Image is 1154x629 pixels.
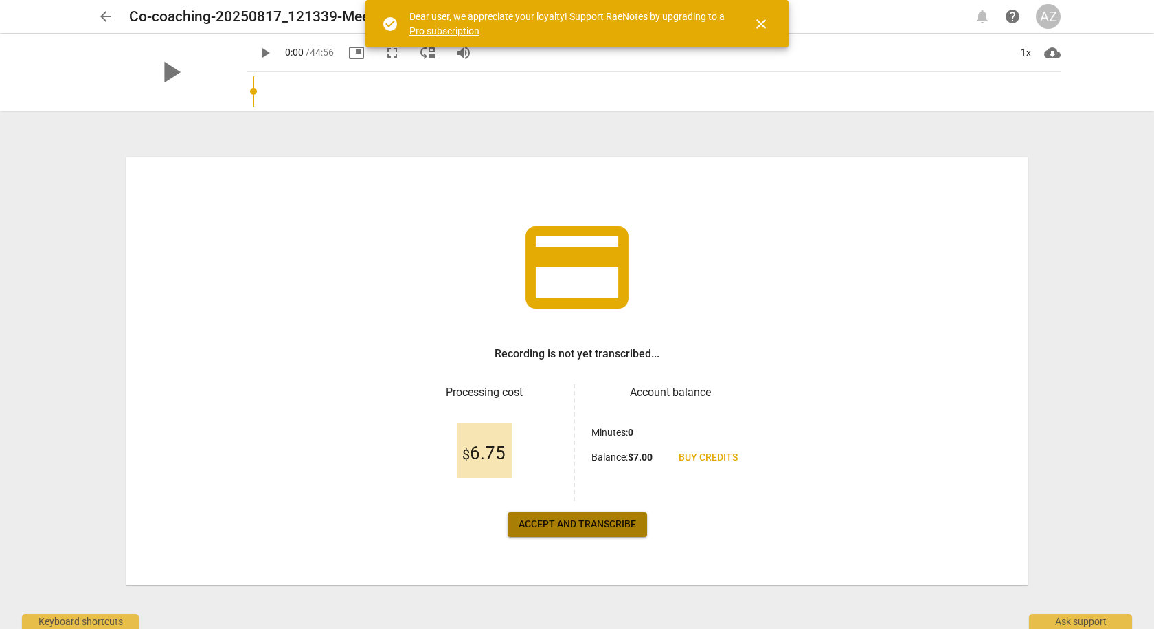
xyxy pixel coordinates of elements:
[462,443,506,464] span: 6.75
[416,41,440,65] button: View player as separate pane
[382,16,398,32] span: check_circle
[519,518,636,531] span: Accept and transcribe
[1000,4,1025,29] a: Help
[451,41,476,65] button: Volume
[591,384,749,401] h3: Account balance
[628,452,653,463] b: $ 7.00
[129,8,463,25] h2: Co-coaching-20250817_121339-Meeting Recording
[348,45,365,61] span: picture_in_picture
[306,47,334,58] span: / 44:56
[380,41,405,65] button: Fullscreen
[508,512,647,537] button: Accept and transcribe
[679,451,738,465] span: Buy credits
[591,426,633,440] p: Minutes :
[495,346,659,362] h3: Recording is not yet transcribed...
[98,8,114,25] span: arrow_back
[405,384,563,401] h3: Processing cost
[22,614,139,629] div: Keyboard shortcuts
[455,45,472,61] span: volume_up
[628,427,633,438] b: 0
[409,25,479,36] a: Pro subscription
[384,45,400,61] span: fullscreen
[152,54,188,90] span: play_arrow
[462,446,470,463] span: $
[285,47,304,58] span: 0:00
[409,10,728,38] div: Dear user, we appreciate your loyalty! Support RaeNotes by upgrading to a
[668,445,749,470] a: Buy credits
[591,450,653,465] p: Balance :
[753,16,769,32] span: close
[1012,42,1039,64] div: 1x
[344,41,369,65] button: Picture in picture
[253,41,278,65] button: Play
[1004,8,1021,25] span: help
[1029,614,1132,629] div: Ask support
[1044,45,1061,61] span: cloud_download
[745,8,778,41] button: Close
[515,206,639,329] span: credit_card
[420,45,436,61] span: move_down
[1036,4,1061,29] button: AZ
[257,45,273,61] span: play_arrow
